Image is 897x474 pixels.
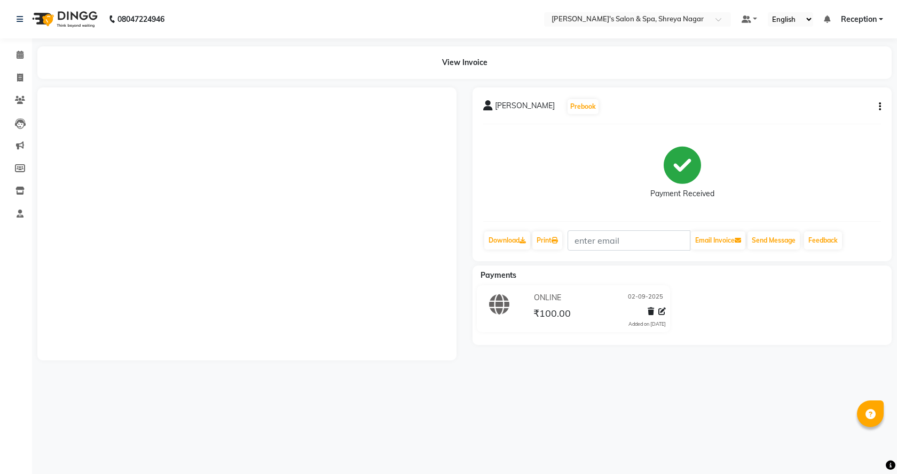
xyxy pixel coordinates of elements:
[568,230,690,251] input: enter email
[37,46,892,79] div: View Invoice
[747,231,800,250] button: Send Message
[852,431,886,463] iframe: chat widget
[533,307,571,322] span: ₹100.00
[27,4,100,34] img: logo
[804,231,842,250] a: Feedback
[484,231,530,250] a: Download
[691,231,745,250] button: Email Invoice
[568,99,599,114] button: Prebook
[495,100,555,115] span: [PERSON_NAME]
[650,188,714,199] div: Payment Received
[628,292,663,303] span: 02-09-2025
[628,320,666,328] div: Added on [DATE]
[841,14,877,25] span: Reception
[117,4,164,34] b: 08047224946
[532,231,562,250] a: Print
[481,270,516,280] span: Payments
[534,292,561,303] span: ONLINE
